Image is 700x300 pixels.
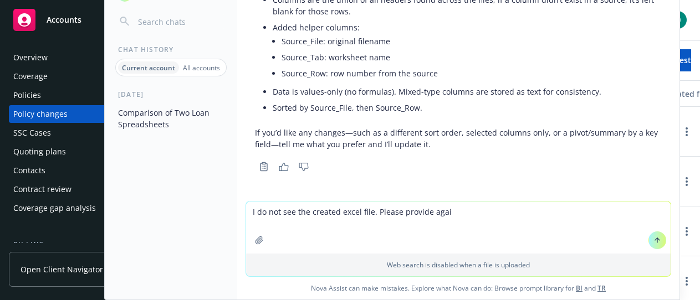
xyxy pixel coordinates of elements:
span: Nova Assist can make mistakes. Explore what Nova can do: Browse prompt library for and [242,277,675,299]
div: Overview [13,49,48,66]
a: Coverage gap analysis [9,199,146,217]
li: Added helper columns: [273,19,662,84]
div: Chat History [105,45,237,54]
div: [DATE] [105,90,237,99]
div: Policy changes [13,105,68,123]
a: Overview [9,49,146,66]
div: Quoting plans [13,143,66,161]
a: more [680,125,693,138]
li: Data is values-only (no formulas). Mixed-type columns are stored as text for consistency. [273,84,662,100]
button: Thumbs down [295,159,313,174]
a: Policy changes [9,105,146,123]
textarea: I do not see the created excel file. Please provide agai [246,201,671,254]
a: SSC Cases [9,124,146,142]
span: Accounts [47,15,81,24]
a: Policies [9,86,146,104]
div: Coverage [13,68,48,85]
p: Current account [122,63,175,73]
a: more [680,275,693,288]
p: If you’d like any changes—such as a different sort order, selected columns only, or a pivot/summa... [255,127,662,150]
li: Sorted by Source_File, then Source_Row. [273,100,662,116]
a: Coverage [9,68,146,85]
a: Contacts [9,162,146,179]
svg: Copy to clipboard [259,162,269,172]
a: more [680,225,693,238]
a: Quoting plans [9,143,146,161]
li: Source_Row: row number from the source [282,65,662,81]
div: SSC Cases [13,124,51,142]
p: All accounts [183,63,220,73]
p: Web search is disabled when a file is uploaded [253,260,664,270]
a: BI [576,283,583,293]
a: more [680,175,693,188]
a: TR [597,283,606,293]
span: Open Client Navigator [21,263,103,275]
button: Comparison of Two Loan Spreadsheets [114,104,228,133]
div: Coverage gap analysis [13,199,96,217]
li: Source_File: original filename [282,33,662,49]
li: Source_Tab: worksheet name [282,49,662,65]
div: Billing [9,239,146,250]
a: Contract review [9,180,146,198]
a: Accounts [9,4,146,35]
div: Contacts [13,162,45,179]
input: Search chats [136,14,224,29]
div: Contract review [13,180,71,198]
div: Policies [13,86,41,104]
